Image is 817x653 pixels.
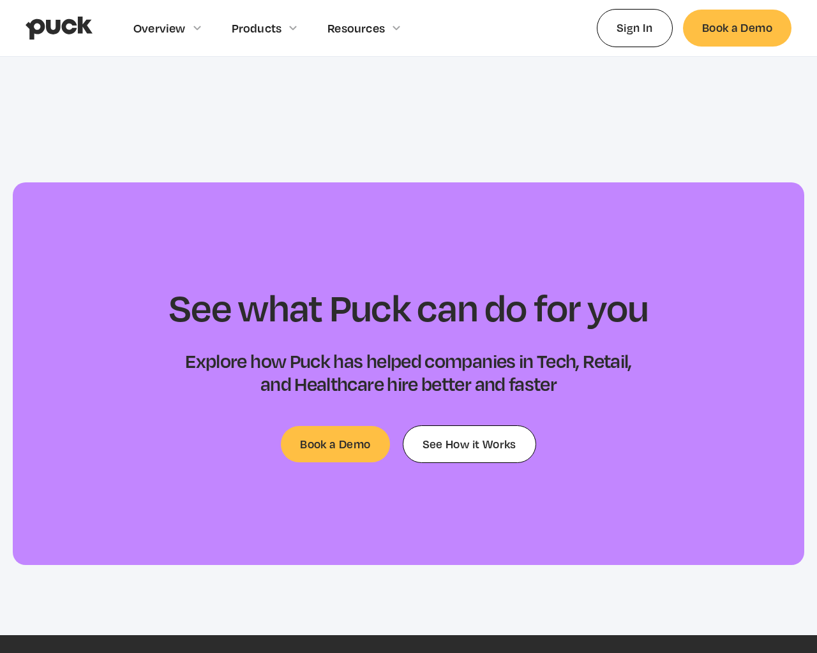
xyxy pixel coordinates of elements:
div: Resources [327,21,385,35]
a: Sign In [597,9,673,47]
a: Book a Demo [683,10,791,46]
a: Book a Demo [281,426,389,462]
h3: Explore how Puck has helped companies in Tech, Retail, and Healthcare hire better and faster [181,349,636,394]
a: See How it Works [403,425,536,463]
div: Products [232,21,282,35]
h2: See what Puck can do for you [169,284,648,329]
div: Overview [133,21,186,35]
